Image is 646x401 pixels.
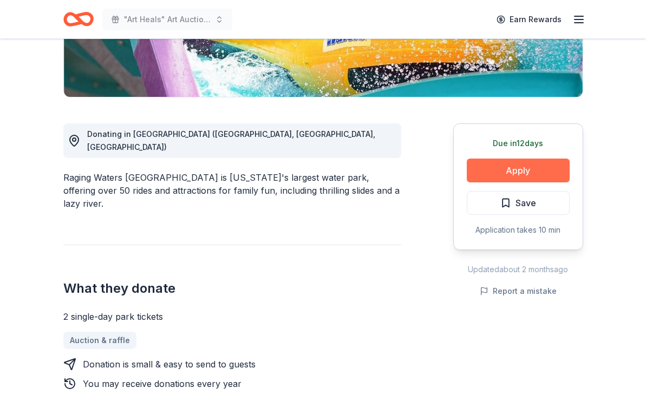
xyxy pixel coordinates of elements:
[480,285,557,298] button: Report a mistake
[467,191,570,215] button: Save
[63,6,94,32] a: Home
[102,9,232,30] button: "Art Heals" Art Auction 10th Annual
[467,137,570,150] div: Due in 12 days
[63,310,401,323] div: 2 single-day park tickets
[453,263,583,276] div: Updated about 2 months ago
[490,10,568,29] a: Earn Rewards
[83,358,256,371] div: Donation is small & easy to send to guests
[63,332,136,349] a: Auction & raffle
[516,196,536,210] span: Save
[124,13,211,26] span: "Art Heals" Art Auction 10th Annual
[467,223,570,236] div: Application takes 10 min
[467,159,570,182] button: Apply
[87,129,375,152] span: Donating in [GEOGRAPHIC_DATA] ([GEOGRAPHIC_DATA], [GEOGRAPHIC_DATA], [GEOGRAPHIC_DATA])
[83,377,242,390] div: You may receive donations every year
[63,280,401,297] h2: What they donate
[63,171,401,210] div: Raging Waters [GEOGRAPHIC_DATA] is [US_STATE]'s largest water park, offering over 50 rides and at...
